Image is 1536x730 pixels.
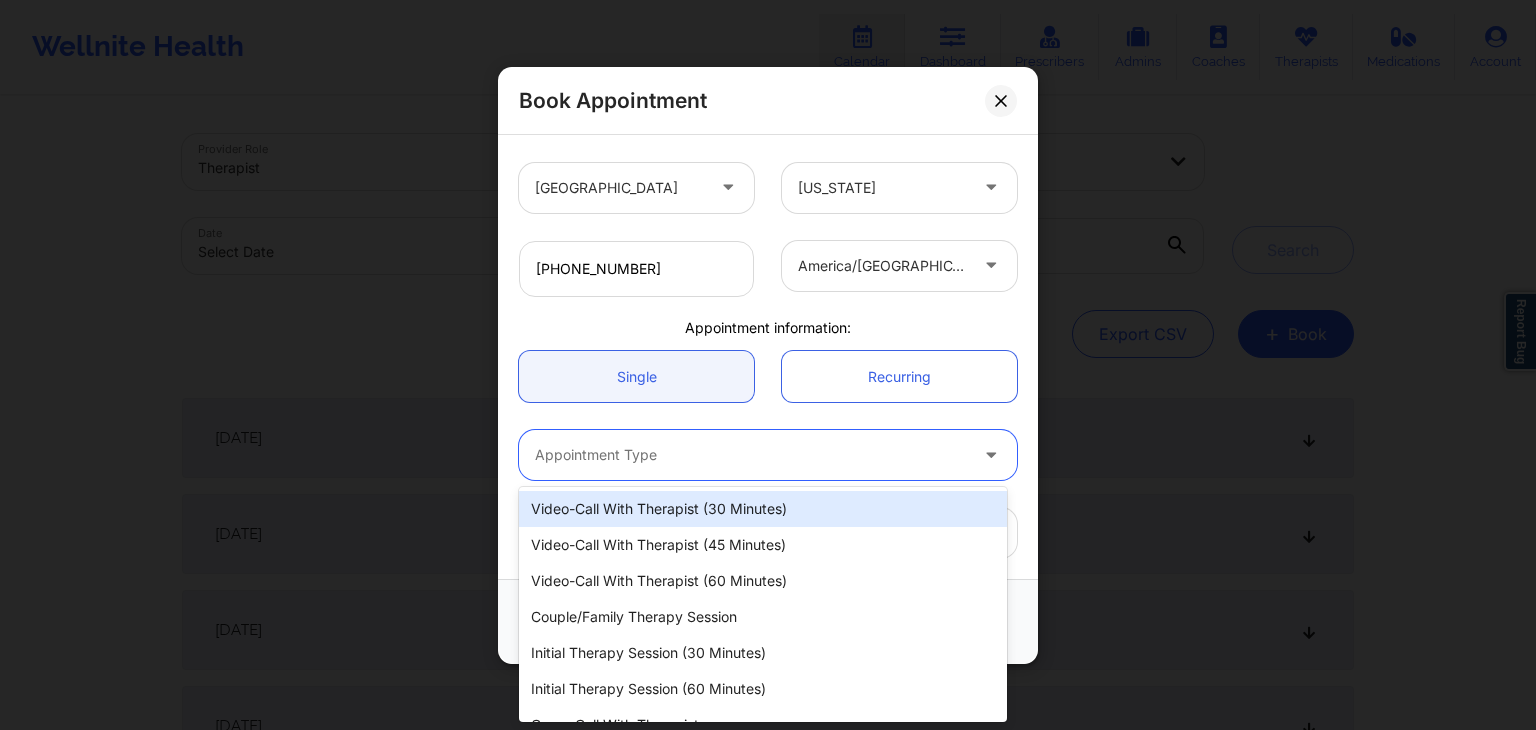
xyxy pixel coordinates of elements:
[519,87,707,114] h2: Book Appointment
[519,78,1017,134] input: Patient's Email
[505,317,1031,337] div: Appointment information:
[519,527,1007,563] div: Video-Call with Therapist (45 minutes)
[519,599,1007,635] div: Couple/Family Therapy Session
[798,240,967,290] div: america/[GEOGRAPHIC_DATA]
[798,162,967,212] div: [US_STATE]
[519,491,1007,527] div: Video-Call with Therapist (30 minutes)
[519,563,1007,599] div: Video-Call with Therapist (60 minutes)
[782,351,1017,402] a: Recurring
[519,635,1007,671] div: Initial Therapy Session (30 minutes)
[519,351,754,402] a: Single
[535,162,704,212] div: [GEOGRAPHIC_DATA]
[519,240,754,296] input: Patient's Phone Number
[519,671,1007,707] div: Initial Therapy Session (60 minutes)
